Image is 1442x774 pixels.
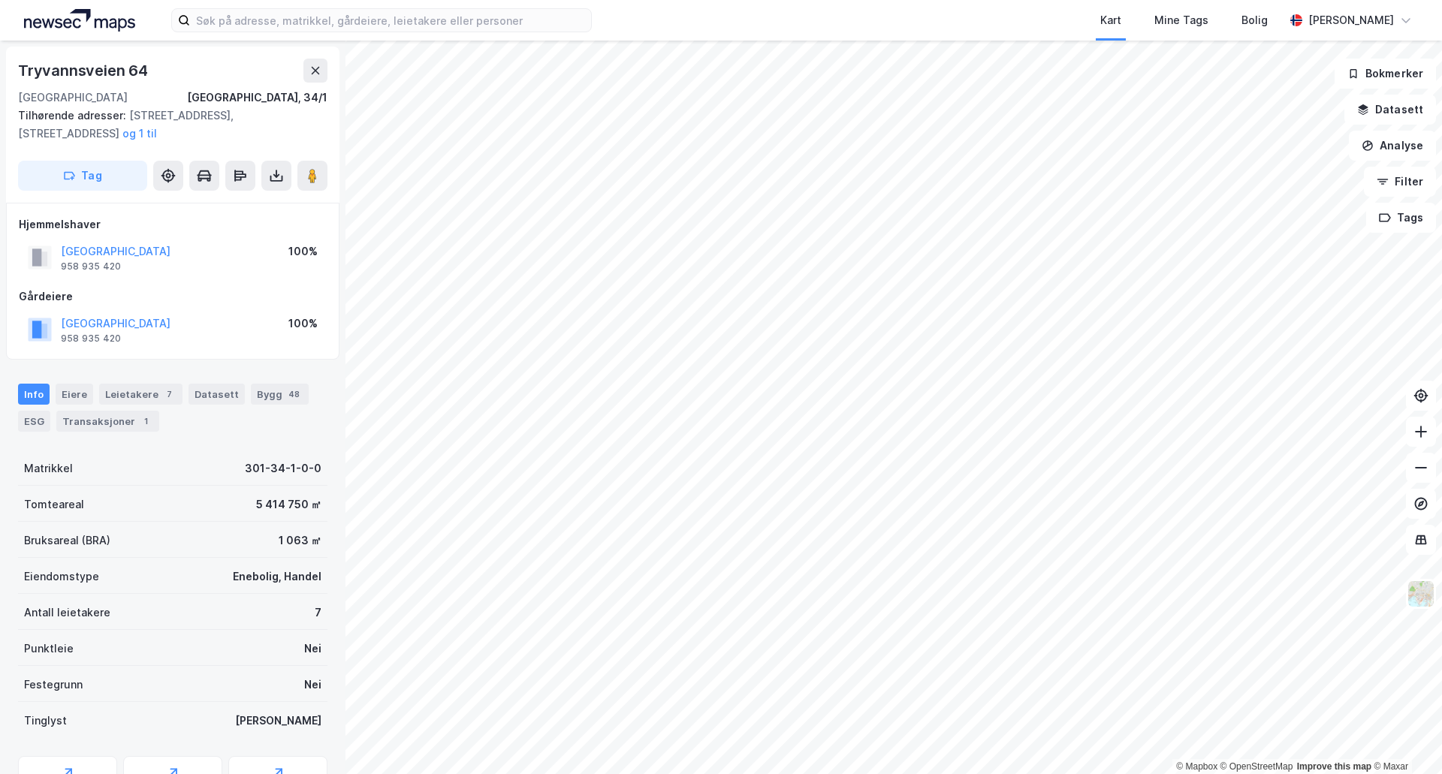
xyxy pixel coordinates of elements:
div: 1 063 ㎡ [279,532,321,550]
div: Kart [1100,11,1121,29]
div: Eiere [56,384,93,405]
div: [PERSON_NAME] [1308,11,1394,29]
div: Mine Tags [1154,11,1208,29]
div: Enebolig, Handel [233,568,321,586]
div: 1 [138,414,153,429]
img: Z [1407,580,1435,608]
button: Tags [1366,203,1436,233]
div: 7 [161,387,176,402]
input: Søk på adresse, matrikkel, gårdeiere, leietakere eller personer [190,9,591,32]
div: 7 [315,604,321,622]
div: 5 414 750 ㎡ [256,495,321,513]
div: Hjemmelshaver [19,215,327,233]
a: OpenStreetMap [1220,761,1293,772]
div: [STREET_ADDRESS], [STREET_ADDRESS] [18,107,315,143]
div: 958 935 420 [61,261,121,273]
div: Eiendomstype [24,568,99,586]
div: [GEOGRAPHIC_DATA], 34/1 [187,89,327,107]
img: logo.a4113a55bc3d86da70a041830d287a7e.svg [24,9,135,32]
div: Nei [304,676,321,694]
button: Filter [1364,167,1436,197]
div: Tomteareal [24,495,84,513]
div: Kontrollprogram for chat [1367,702,1442,774]
div: Tinglyst [24,712,67,730]
div: Tryvannsveien 64 [18,59,151,83]
span: Tilhørende adresser: [18,109,129,122]
div: 48 [285,387,303,402]
div: Info [18,384,50,405]
div: Festegrunn [24,676,83,694]
button: Analyse [1349,131,1436,161]
div: [GEOGRAPHIC_DATA] [18,89,128,107]
div: Bruksareal (BRA) [24,532,110,550]
div: 100% [288,242,318,261]
div: 301-34-1-0-0 [245,459,321,477]
button: Datasett [1344,95,1436,125]
div: [PERSON_NAME] [235,712,321,730]
iframe: Chat Widget [1367,702,1442,774]
a: Mapbox [1176,761,1217,772]
div: Matrikkel [24,459,73,477]
div: Datasett [189,384,245,405]
div: 958 935 420 [61,333,121,345]
div: Antall leietakere [24,604,110,622]
button: Tag [18,161,147,191]
a: Improve this map [1297,761,1371,772]
div: ESG [18,411,50,432]
div: 100% [288,315,318,333]
div: Transaksjoner [56,411,159,432]
div: Nei [304,640,321,658]
div: Leietakere [99,384,183,405]
div: Bolig [1241,11,1268,29]
div: Punktleie [24,640,74,658]
button: Bokmerker [1335,59,1436,89]
div: Gårdeiere [19,288,327,306]
div: Bygg [251,384,309,405]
